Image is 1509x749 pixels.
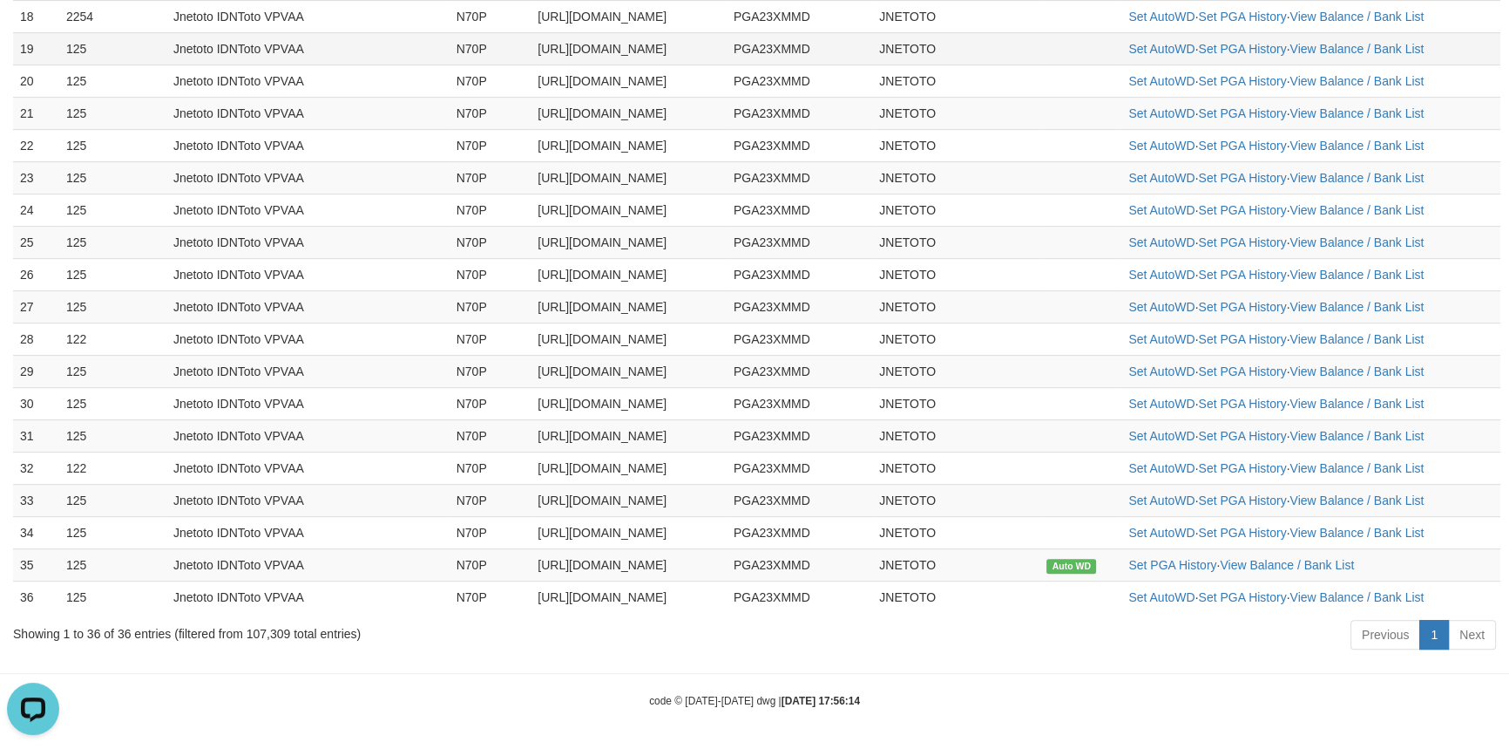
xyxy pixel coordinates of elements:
span: · [1128,106,1198,120]
span: · [1128,429,1198,443]
span: · [1128,74,1198,88]
td: Jnetoto IDNToto VPVAA [166,161,450,194]
a: Set PGA History [1198,590,1286,604]
td: PGA23XMMD [727,419,872,452]
a: Set AutoWD [1128,461,1194,475]
td: [URL][DOMAIN_NAME] [531,290,727,323]
a: Set AutoWD [1128,203,1194,217]
td: 34 [13,516,59,548]
div: Showing 1 to 36 of 36 entries (filtered from 107,309 total entries) [13,618,616,643]
span: · [1128,461,1198,475]
a: View Balance / Bank List [1289,332,1424,346]
td: 30 [13,387,59,419]
a: View Balance / Bank List [1289,42,1424,56]
td: N70P [450,129,531,161]
a: View Balance / Bank List [1289,74,1424,88]
td: [URL][DOMAIN_NAME] [531,161,727,194]
td: [URL][DOMAIN_NAME] [531,355,727,387]
td: PGA23XMMD [727,387,872,419]
td: N70P [450,65,531,97]
td: 125 [59,226,166,258]
a: Set AutoWD [1128,171,1194,185]
td: 125 [59,548,166,581]
span: · [1128,300,1198,314]
a: Set PGA History [1198,332,1286,346]
a: View Balance / Bank List [1289,429,1424,443]
td: 35 [13,548,59,581]
a: Set AutoWD [1128,526,1194,540]
td: 125 [59,129,166,161]
a: Set PGA History [1198,494,1286,507]
td: [URL][DOMAIN_NAME] [531,194,727,226]
td: PGA23XMMD [727,161,872,194]
td: PGA23XMMD [727,452,872,484]
a: Set PGA History [1198,268,1286,282]
td: 125 [59,97,166,129]
td: Jnetoto IDNToto VPVAA [166,387,450,419]
span: · [1128,558,1220,572]
td: 125 [59,161,166,194]
span: · [1198,106,1289,120]
td: N70P [450,516,531,548]
td: PGA23XMMD [727,581,872,613]
a: Set AutoWD [1128,300,1194,314]
td: 31 [13,419,59,452]
span: · [1198,300,1289,314]
td: N70P [450,387,531,419]
td: 23 [13,161,59,194]
td: N70P [450,581,531,613]
td: N70P [450,355,531,387]
span: · [1198,494,1289,507]
td: 125 [59,65,166,97]
td: Jnetoto IDNToto VPVAA [166,226,450,258]
td: JNETOTO [872,194,1039,226]
a: View Balance / Bank List [1289,139,1424,153]
span: · [1198,74,1289,88]
a: Set PGA History [1198,10,1286,24]
a: View Balance / Bank List [1289,203,1424,217]
a: Set AutoWD [1128,429,1194,443]
td: 122 [59,452,166,484]
td: JNETOTO [872,387,1039,419]
td: 25 [13,226,59,258]
td: 125 [59,419,166,452]
td: N70P [450,258,531,290]
td: 125 [59,484,166,516]
a: View Balance / Bank List [1289,397,1424,411]
span: · [1128,235,1198,249]
td: JNETOTO [872,452,1039,484]
td: 125 [59,258,166,290]
td: JNETOTO [872,484,1039,516]
a: Set AutoWD [1128,268,1194,282]
td: 125 [59,581,166,613]
span: · [1128,526,1198,540]
a: Set PGA History [1198,203,1286,217]
a: 1 [1419,620,1449,650]
a: Set PGA History [1198,235,1286,249]
a: Set PGA History [1198,139,1286,153]
td: JNETOTO [872,258,1039,290]
span: · [1128,590,1198,604]
span: · [1128,332,1198,346]
a: View Balance / Bank List [1289,461,1424,475]
a: Set PGA History [1198,171,1286,185]
a: View Balance / Bank List [1289,268,1424,282]
td: PGA23XMMD [727,65,872,97]
span: · [1128,494,1198,507]
td: [URL][DOMAIN_NAME] [531,484,727,516]
td: PGA23XMMD [727,258,872,290]
td: 22 [13,129,59,161]
td: 20 [13,65,59,97]
td: PGA23XMMD [727,97,872,129]
td: 29 [13,355,59,387]
td: 21 [13,97,59,129]
span: · [1128,139,1198,153]
span: · [1198,429,1289,443]
td: PGA23XMMD [727,226,872,258]
span: · [1198,171,1289,185]
span: · [1198,203,1289,217]
td: Jnetoto IDNToto VPVAA [166,581,450,613]
td: N70P [450,32,531,65]
span: · [1198,10,1289,24]
a: Set AutoWD [1128,10,1194,24]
